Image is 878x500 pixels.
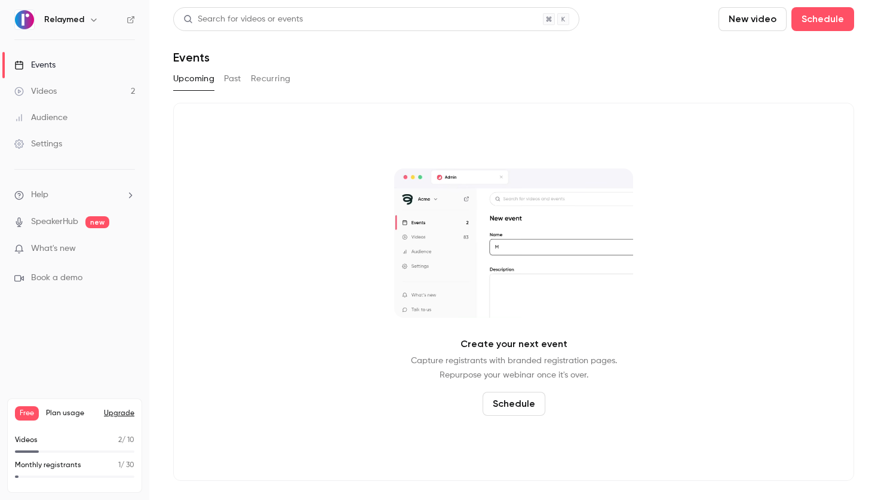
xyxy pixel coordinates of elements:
[173,50,210,65] h1: Events
[15,460,81,471] p: Monthly registrants
[14,138,62,150] div: Settings
[483,392,545,416] button: Schedule
[118,437,122,444] span: 2
[121,244,135,254] iframe: Noticeable Trigger
[15,10,34,29] img: Relaymed
[251,69,291,88] button: Recurring
[14,112,67,124] div: Audience
[411,354,617,382] p: Capture registrants with branded registration pages. Repurpose your webinar once it's over.
[44,14,84,26] h6: Relaymed
[118,462,121,469] span: 1
[31,216,78,228] a: SpeakerHub
[183,13,303,26] div: Search for videos or events
[719,7,787,31] button: New video
[118,435,134,446] p: / 10
[46,409,97,418] span: Plan usage
[14,189,135,201] li: help-dropdown-opener
[461,337,567,351] p: Create your next event
[224,69,241,88] button: Past
[15,435,38,446] p: Videos
[31,272,82,284] span: Book a demo
[15,406,39,421] span: Free
[104,409,134,418] button: Upgrade
[118,460,134,471] p: / 30
[173,69,214,88] button: Upcoming
[85,216,109,228] span: new
[14,59,56,71] div: Events
[14,85,57,97] div: Videos
[31,189,48,201] span: Help
[31,243,76,255] span: What's new
[791,7,854,31] button: Schedule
